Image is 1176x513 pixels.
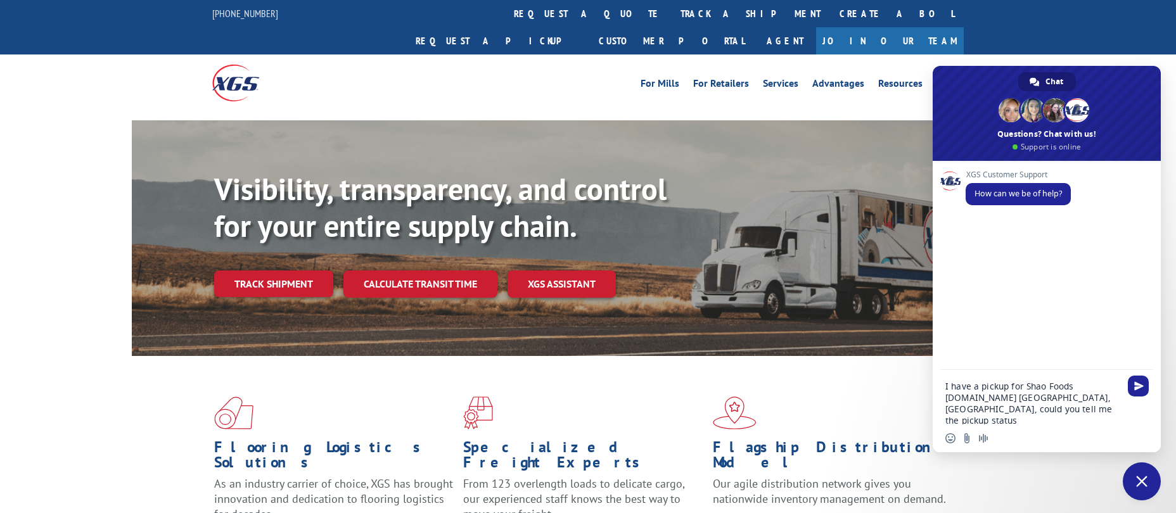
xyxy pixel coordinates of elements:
[214,270,333,297] a: Track shipment
[214,396,253,429] img: xgs-icon-total-supply-chain-intelligence-red
[406,27,589,54] a: Request a pickup
[212,7,278,20] a: [PHONE_NUMBER]
[1018,72,1076,91] a: Chat
[945,433,955,443] span: Insert an emoji
[214,440,454,476] h1: Flooring Logistics Solutions
[693,79,749,92] a: For Retailers
[945,370,1123,424] textarea: Compose your message...
[713,440,952,476] h1: Flagship Distribution Model
[214,169,667,245] b: Visibility, transparency, and control for your entire supply chain.
[713,476,946,506] span: Our agile distribution network gives you nationwide inventory management on demand.
[1123,462,1161,500] a: Close chat
[463,440,703,476] h1: Specialized Freight Experts
[713,396,757,429] img: xgs-icon-flagship-distribution-model-red
[966,170,1071,179] span: XGS Customer Support
[463,396,493,429] img: xgs-icon-focused-on-flooring-red
[343,270,497,298] a: Calculate transit time
[975,188,1062,199] span: How can we be of help?
[962,433,972,443] span: Send a file
[589,27,754,54] a: Customer Portal
[812,79,864,92] a: Advantages
[1045,72,1063,91] span: Chat
[508,270,616,298] a: XGS ASSISTANT
[763,79,798,92] a: Services
[878,79,923,92] a: Resources
[754,27,816,54] a: Agent
[978,433,988,443] span: Audio message
[641,79,679,92] a: For Mills
[816,27,964,54] a: Join Our Team
[1128,376,1149,396] span: Send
